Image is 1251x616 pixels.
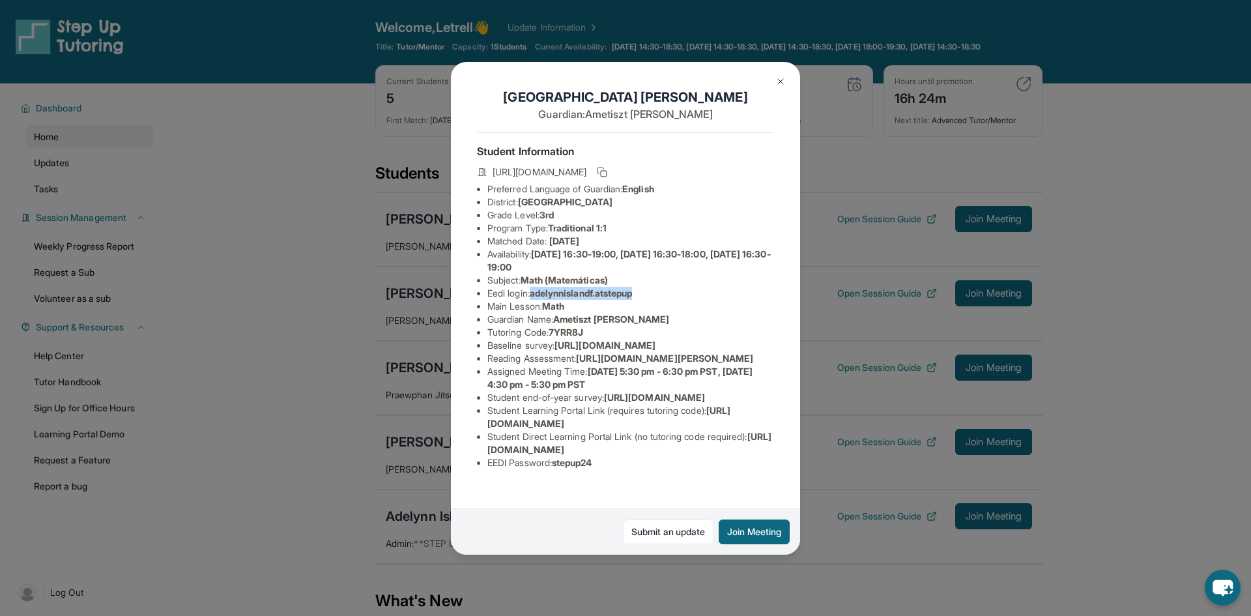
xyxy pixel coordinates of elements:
h4: Student Information [477,143,774,159]
li: Guardian Name : [487,313,774,326]
span: Math (Matemáticas) [521,274,608,286]
span: Math [542,301,564,312]
li: District: [487,196,774,209]
button: Copy link [594,164,610,180]
li: Assigned Meeting Time : [487,365,774,391]
li: Grade Level: [487,209,774,222]
li: Preferred Language of Guardian: [487,183,774,196]
li: EEDI Password : [487,456,774,469]
a: Submit an update [623,520,713,544]
li: Eedi login : [487,287,774,300]
span: stepup24 [552,457,592,468]
li: Student end-of-year survey : [487,391,774,404]
li: Student Learning Portal Link (requires tutoring code) : [487,404,774,430]
span: [DATE] [549,235,579,246]
span: [URL][DOMAIN_NAME] [554,340,655,351]
li: Main Lesson : [487,300,774,313]
img: Close Icon [775,76,786,87]
span: [GEOGRAPHIC_DATA] [518,196,612,207]
span: Traditional 1:1 [548,222,607,233]
span: Ametiszt [PERSON_NAME] [553,314,670,325]
li: Reading Assessment : [487,352,774,365]
span: 3rd [539,209,554,220]
span: adelynnislandf.atstepup [530,287,633,299]
h1: [GEOGRAPHIC_DATA] [PERSON_NAME] [477,88,774,106]
li: Student Direct Learning Portal Link (no tutoring code required) : [487,430,774,456]
li: Tutoring Code : [487,326,774,339]
span: 7YRR8J [549,327,583,338]
button: Join Meeting [719,520,790,544]
span: English [622,183,654,194]
span: [DATE] 5:30 pm - 6:30 pm PST, [DATE] 4:30 pm - 5:30 pm PST [487,366,753,390]
li: Matched Date: [487,235,774,248]
li: Baseline survey : [487,339,774,352]
p: Guardian: Ametiszt [PERSON_NAME] [477,106,774,122]
span: [URL][DOMAIN_NAME][PERSON_NAME] [576,353,753,364]
span: [DATE] 16:30-19:00, [DATE] 16:30-18:00, [DATE] 16:30-19:00 [487,248,771,272]
li: Availability: [487,248,774,274]
span: [URL][DOMAIN_NAME] [604,392,705,403]
button: chat-button [1205,570,1241,606]
li: Program Type: [487,222,774,235]
li: Subject : [487,274,774,287]
span: [URL][DOMAIN_NAME] [493,166,586,179]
